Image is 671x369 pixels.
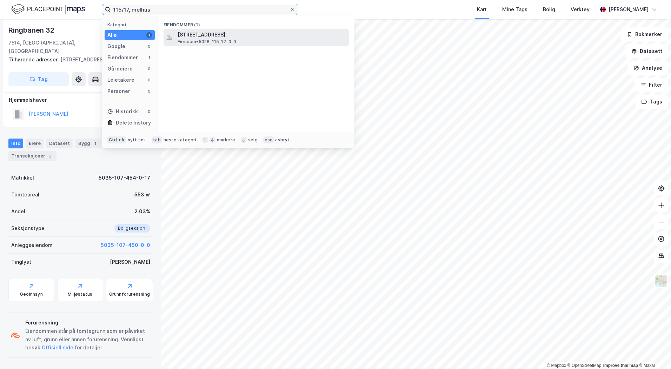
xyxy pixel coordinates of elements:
[248,137,258,143] div: velg
[8,56,60,62] span: Tilhørende adresser:
[146,66,152,72] div: 0
[636,335,671,369] div: Kontrollprogram for chat
[178,31,346,39] span: [STREET_ADDRESS]
[107,31,117,39] div: Alle
[107,76,134,84] div: Leietakere
[11,224,45,233] div: Seksjonstype
[502,5,527,14] div: Mine Tags
[46,139,73,148] div: Datasett
[146,109,152,114] div: 0
[107,42,125,51] div: Google
[68,291,92,297] div: Miljøstatus
[92,140,99,147] div: 1
[107,53,138,62] div: Eiendommer
[20,291,43,297] div: Geoinnsyn
[134,207,150,216] div: 2.03%
[116,119,151,127] div: Delete history
[107,107,138,116] div: Historikk
[8,39,107,55] div: 7514, [GEOGRAPHIC_DATA], [GEOGRAPHIC_DATA]
[146,43,152,49] div: 0
[8,25,56,36] div: Ringbanen 32
[146,32,152,38] div: 1
[75,139,101,148] div: Bygg
[636,95,668,109] button: Tags
[146,77,152,83] div: 0
[152,136,162,143] div: tab
[603,363,638,368] a: Improve this map
[11,207,25,216] div: Andel
[146,55,152,60] div: 1
[11,3,85,15] img: logo.f888ab2527a4732fd821a326f86c7f29.svg
[567,363,602,368] a: OpenStreetMap
[217,137,235,143] div: markere
[636,335,671,369] iframe: Chat Widget
[11,258,31,266] div: Tinglyst
[109,291,150,297] div: Grunnforurensning
[8,139,23,148] div: Info
[635,78,668,92] button: Filter
[107,65,133,73] div: Gårdeiere
[107,22,155,27] div: Kategori
[627,61,668,75] button: Analyse
[263,136,274,143] div: esc
[625,44,668,58] button: Datasett
[275,137,290,143] div: avbryt
[164,137,197,143] div: neste kategori
[26,139,44,148] div: Eiere
[543,5,555,14] div: Bolig
[655,274,668,288] img: Z
[128,137,146,143] div: nytt søk
[8,151,57,161] div: Transaksjoner
[477,5,487,14] div: Kart
[107,136,126,143] div: Ctrl + k
[110,258,150,266] div: [PERSON_NAME]
[609,5,649,14] div: [PERSON_NAME]
[11,174,34,182] div: Matrikkel
[9,96,153,104] div: Hjemmelshaver
[25,327,150,352] div: Eiendommen står på tomtegrunn som er påvirket av luft, grunn eller annen forurensning. Vennligst ...
[178,39,237,45] span: Eiendom • 5028-115-17-0-0
[11,241,53,249] div: Anleggseiendom
[101,241,150,249] button: 5035-107-450-0-0
[107,87,130,95] div: Personer
[99,174,150,182] div: 5035-107-454-0-17
[158,16,354,29] div: Eiendommer (1)
[134,190,150,199] div: 553 ㎡
[547,363,566,368] a: Mapbox
[8,72,69,86] button: Tag
[111,4,290,15] input: Søk på adresse, matrikkel, gårdeiere, leietakere eller personer
[8,55,147,64] div: [STREET_ADDRESS]
[47,153,54,160] div: 3
[11,190,39,199] div: Tomteareal
[25,318,150,327] div: Forurensning
[571,5,590,14] div: Verktøy
[146,88,152,94] div: 0
[621,27,668,41] button: Bokmerker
